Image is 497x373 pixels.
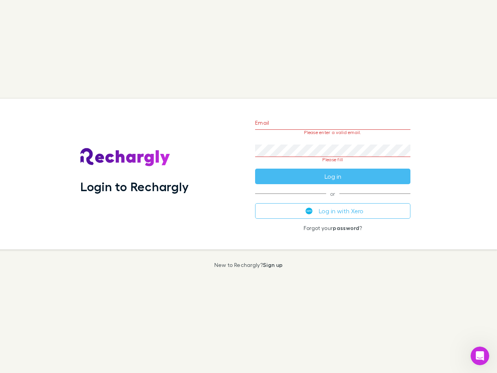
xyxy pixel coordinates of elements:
[80,179,189,194] h1: Login to Rechargly
[333,225,359,231] a: password
[214,262,283,268] p: New to Rechargly?
[255,169,410,184] button: Log in
[306,207,313,214] img: Xero's logo
[255,157,410,162] p: Please fill
[255,193,410,194] span: or
[263,261,283,268] a: Sign up
[471,347,489,365] iframe: Intercom live chat
[255,203,410,219] button: Log in with Xero
[255,225,410,231] p: Forgot your ?
[255,130,410,135] p: Please enter a valid email.
[80,148,170,167] img: Rechargly's Logo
